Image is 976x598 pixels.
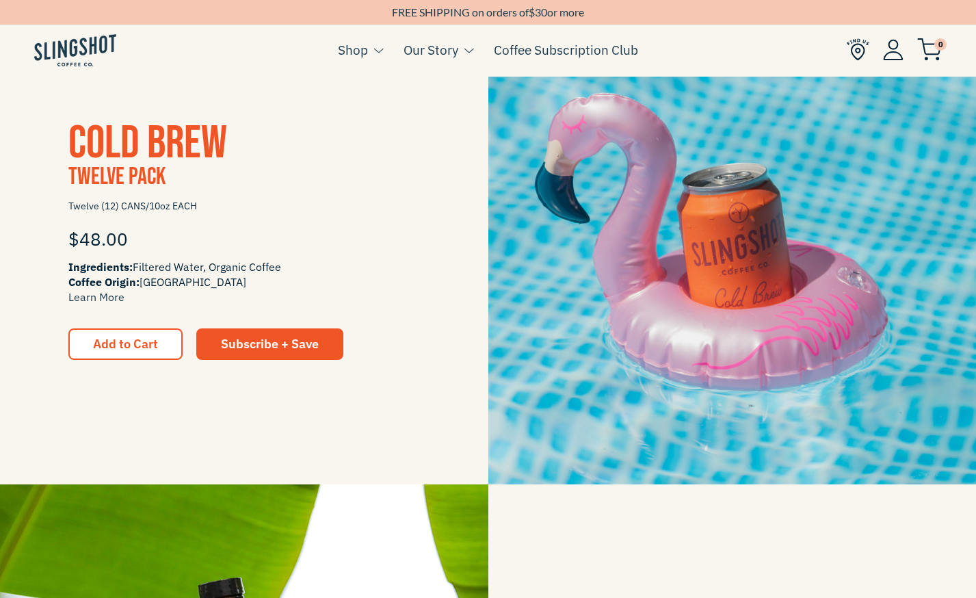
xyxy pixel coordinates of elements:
[883,39,904,60] img: Account
[68,290,124,304] a: Learn More
[934,38,947,51] span: 0
[196,328,343,360] a: Subscribe + Save
[68,260,133,274] span: Ingredients:
[494,40,638,60] a: Coffee Subscription Club
[847,38,869,61] img: Find Us
[338,40,368,60] a: Shop
[68,162,166,192] span: Twelve Pack
[404,40,458,60] a: Our Story
[529,5,535,18] span: $
[68,259,420,304] span: Filtered Water, Organic Coffee [GEOGRAPHIC_DATA]
[917,42,942,58] a: 0
[917,38,942,61] img: cart
[221,336,319,352] span: Subscribe + Save
[535,5,547,18] span: 30
[68,116,227,171] a: Cold Brew
[68,194,420,218] span: Twelve (12) CANS/10oz EACH
[68,328,183,360] button: Add to Cart
[68,275,140,289] span: Coffee Origin:
[93,336,158,352] span: Add to Cart
[68,218,420,259] div: $48.00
